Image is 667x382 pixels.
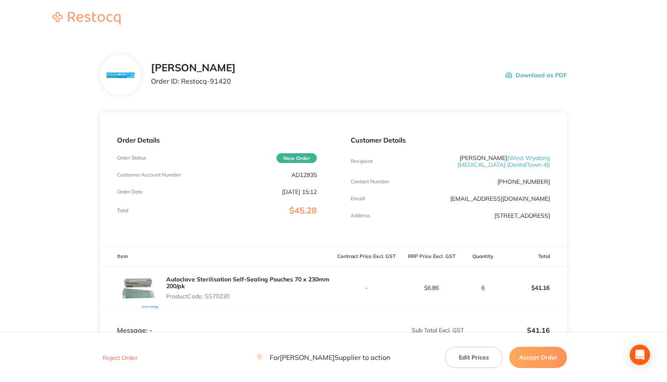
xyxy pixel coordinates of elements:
p: - [334,284,399,291]
p: Order Status [117,155,146,161]
td: Message: - [100,309,334,335]
button: Edit Prices [445,347,502,368]
p: Emaill [351,196,365,202]
p: Contact Number [351,179,389,185]
p: Order Date [117,189,143,195]
th: Quantity [464,247,502,267]
p: AD12935 [291,171,317,178]
img: N3hiYW42Mg [106,73,134,78]
p: Sub Total Excl. GST [334,327,464,334]
p: Order ID: Restocq- 91420 [151,77,236,85]
p: [PERSON_NAME] [417,154,550,168]
img: Restocq logo [44,12,129,25]
button: Download as PDF [505,62,567,88]
p: $41.16 [502,278,567,298]
th: Item [100,247,334,267]
th: Contract Price Excl. GST [334,247,399,267]
th: RRP Price Excl. GST [399,247,464,267]
th: Total [502,247,567,267]
span: New Order [276,153,317,163]
p: $6.86 [399,284,464,291]
p: For [PERSON_NAME] Supplier to action [256,354,390,362]
a: Autoclave Sterilisation Self-Sealing Pouches 70 x 230mm 200/pk [166,275,329,290]
p: Address [351,213,370,219]
p: [DATE] 15:12 [282,188,317,195]
p: Recipient [351,158,373,164]
a: Restocq logo [44,12,129,26]
h2: [PERSON_NAME] [151,62,236,74]
button: Accept Order [509,347,567,368]
p: Customer Account Number [117,172,181,178]
p: [PHONE_NUMBER] [497,178,550,185]
span: $45.28 [289,205,317,216]
p: Order Details [117,136,317,144]
p: Product Code: SS70230 [166,293,334,300]
a: [EMAIL_ADDRESS][DOMAIN_NAME] [450,195,550,202]
span: ( West Wyalong [MEDICAL_DATA] (DentalTown 4) ) [458,154,550,169]
p: $41.16 [465,326,550,334]
img: ZjBzMng3dA [117,267,159,309]
p: Total [117,208,128,213]
p: Customer Details [351,136,550,144]
p: [STREET_ADDRESS] [494,212,550,219]
button: Reject Order [100,354,140,362]
p: 6 [465,284,501,291]
div: Open Intercom Messenger [630,345,650,365]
